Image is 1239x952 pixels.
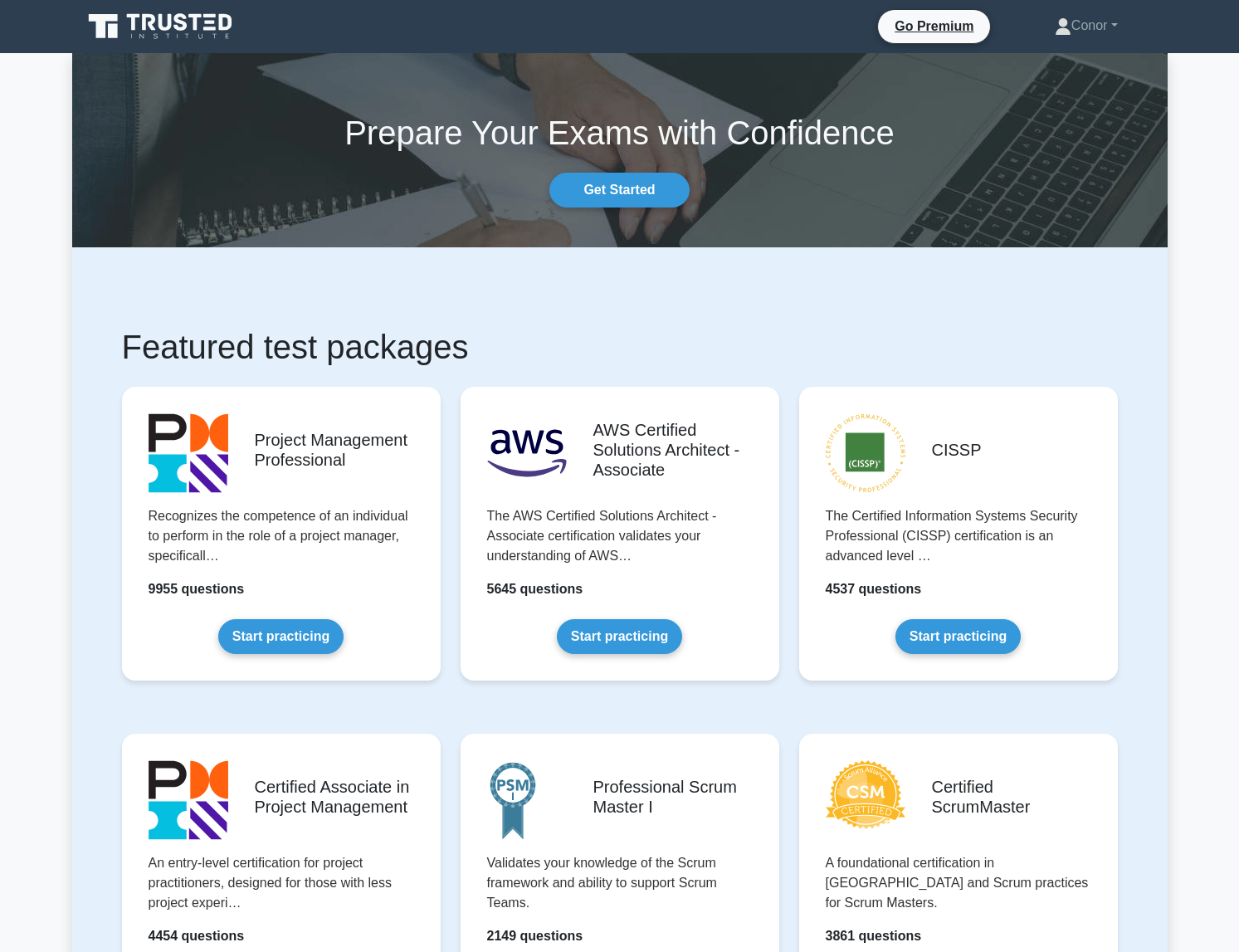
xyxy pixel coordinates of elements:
[895,619,1021,654] a: Start practicing
[122,327,1118,367] h1: Featured test packages
[549,173,689,207] a: Get Started
[218,619,344,654] a: Start practicing
[72,113,1168,153] h1: Prepare Your Exams with Confidence
[557,619,682,654] a: Start practicing
[1015,9,1158,42] a: Conor
[885,16,983,37] a: Go Premium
